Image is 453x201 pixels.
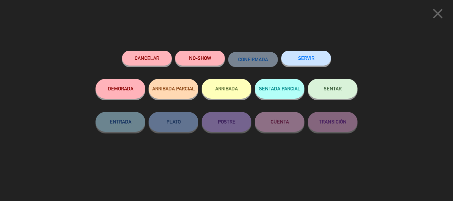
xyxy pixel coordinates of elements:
[149,79,198,99] button: ARRIBADA PARCIAL
[96,79,145,99] button: DEMORADA
[202,79,251,99] button: ARRIBADA
[152,86,195,91] span: ARRIBADA PARCIAL
[96,112,145,132] button: ENTRADA
[175,51,225,66] button: NO-SHOW
[255,79,304,99] button: SENTADA PARCIAL
[255,112,304,132] button: CUENTA
[238,57,268,62] span: CONFIRMADA
[324,86,342,91] span: SENTAR
[122,51,172,66] button: Cancelar
[149,112,198,132] button: PLATO
[228,52,278,67] button: CONFIRMADA
[202,112,251,132] button: POSTRE
[281,51,331,66] button: SERVIR
[308,112,357,132] button: TRANSICIÓN
[427,5,448,25] button: close
[429,5,446,22] i: close
[308,79,357,99] button: SENTAR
